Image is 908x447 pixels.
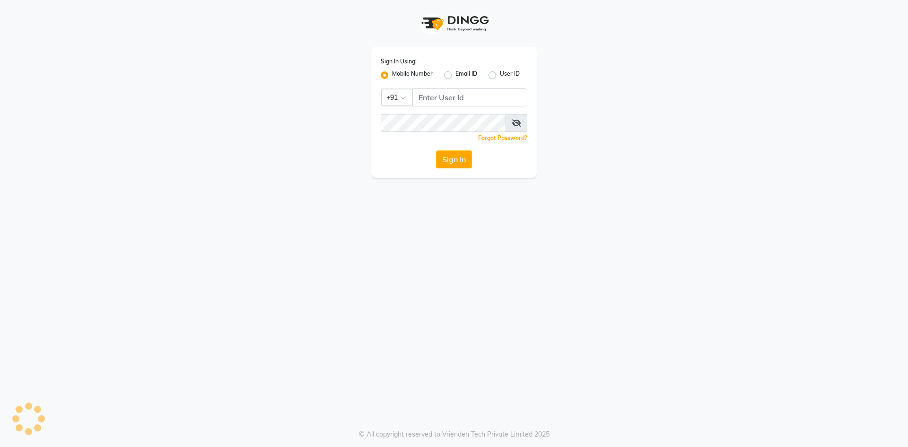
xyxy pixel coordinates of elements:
[500,70,520,81] label: User ID
[412,88,527,106] input: Username
[392,70,433,81] label: Mobile Number
[436,150,472,168] button: Sign In
[478,134,527,141] a: Forgot Password?
[381,114,506,132] input: Username
[381,57,417,66] label: Sign In Using:
[416,9,492,37] img: logo1.svg
[455,70,477,81] label: Email ID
